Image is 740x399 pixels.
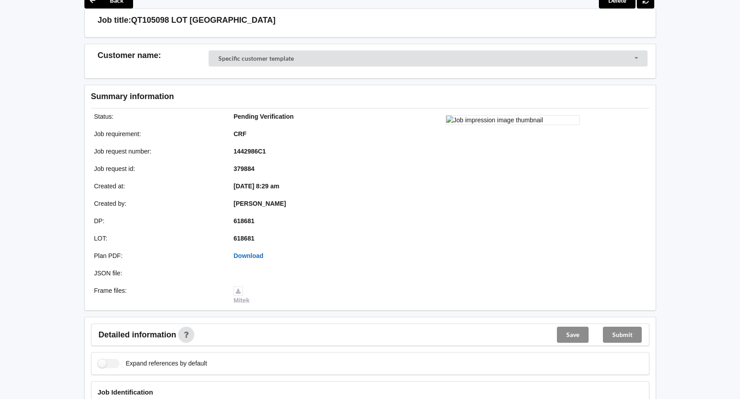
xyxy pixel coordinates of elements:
span: Detailed information [99,331,176,339]
b: 618681 [234,217,255,224]
h3: Customer name : [98,50,209,61]
h3: Summary information [91,91,507,102]
b: [DATE] 8:29 am [234,183,279,190]
div: Created at : [88,182,228,191]
b: [PERSON_NAME] [234,200,286,207]
div: Frame files : [88,286,228,305]
div: Job requirement : [88,129,228,138]
div: Plan PDF : [88,251,228,260]
div: Status : [88,112,228,121]
div: DP : [88,216,228,225]
b: Pending Verification [234,113,294,120]
label: Expand references by default [98,359,207,368]
b: CRF [234,130,247,137]
a: Mitek [234,287,250,304]
div: Job request number : [88,147,228,156]
b: 1442986C1 [234,148,266,155]
div: Job request id : [88,164,228,173]
h3: Job title: [98,15,131,25]
div: Customer Selector [209,50,648,66]
b: 618681 [234,235,255,242]
a: Download [234,252,263,259]
img: Job impression image thumbnail [446,115,580,125]
div: JSON file : [88,269,228,278]
h4: Job Identification [98,388,643,396]
h3: QT105098 LOT [GEOGRAPHIC_DATA] [131,15,276,25]
b: 379884 [234,165,255,172]
div: Specific customer template [218,55,294,62]
div: Created by : [88,199,228,208]
div: LOT : [88,234,228,243]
